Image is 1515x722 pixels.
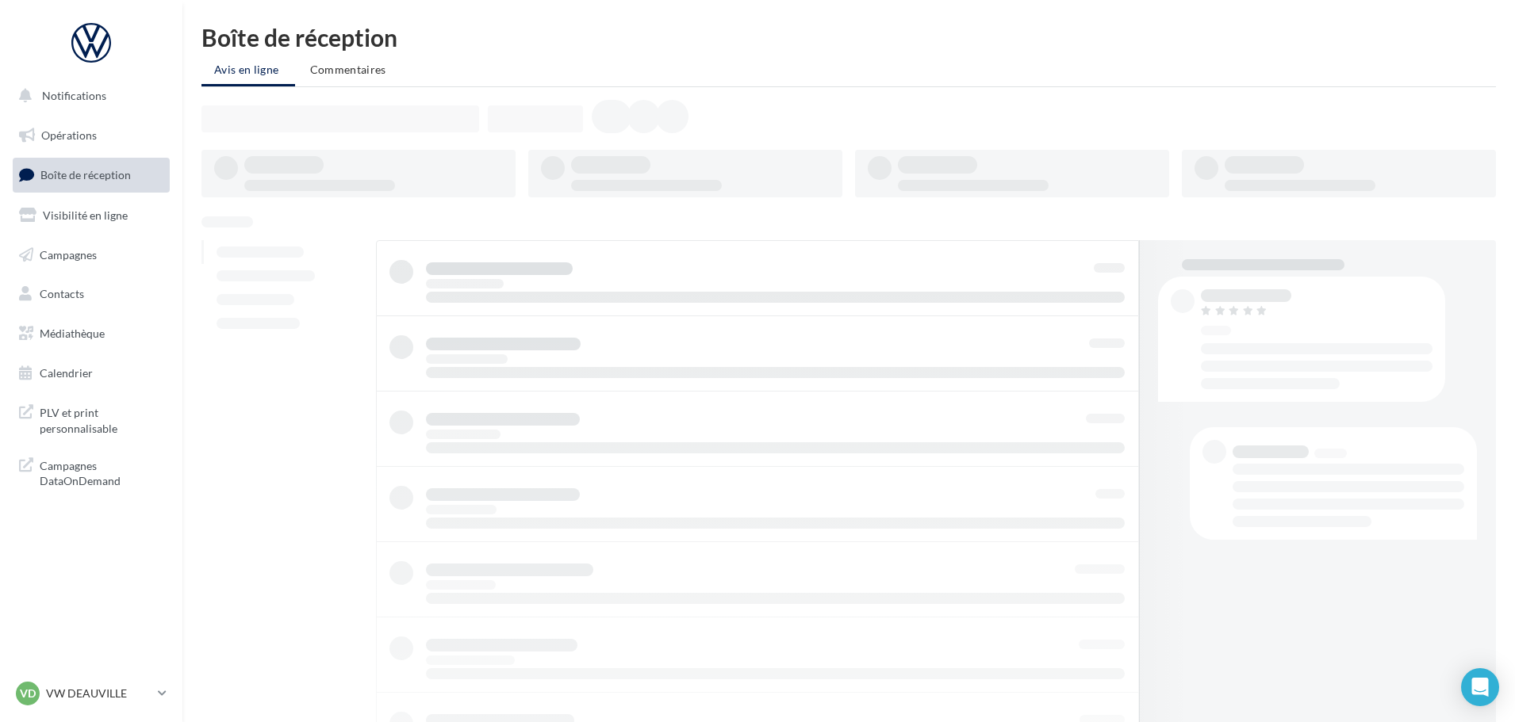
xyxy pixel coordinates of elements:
[40,402,163,436] span: PLV et print personnalisable
[40,455,163,489] span: Campagnes DataOnDemand
[40,366,93,380] span: Calendrier
[40,287,84,300] span: Contacts
[310,63,386,76] span: Commentaires
[46,686,151,701] p: VW DEAUVILLE
[10,119,173,152] a: Opérations
[10,395,173,442] a: PLV et print personnalisable
[10,79,167,113] button: Notifications
[10,199,173,232] a: Visibilité en ligne
[42,89,106,102] span: Notifications
[10,357,173,390] a: Calendrier
[10,449,173,495] a: Campagnes DataOnDemand
[40,327,105,340] span: Médiathèque
[41,128,97,142] span: Opérations
[10,158,173,192] a: Boîte de réception
[40,247,97,261] span: Campagnes
[1461,668,1499,706] div: Open Intercom Messenger
[10,317,173,350] a: Médiathèque
[40,168,131,181] span: Boîte de réception
[13,678,170,709] a: VD VW DEAUVILLE
[10,239,173,272] a: Campagnes
[43,208,128,222] span: Visibilité en ligne
[10,277,173,311] a: Contacts
[201,25,1496,49] div: Boîte de réception
[20,686,36,701] span: VD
